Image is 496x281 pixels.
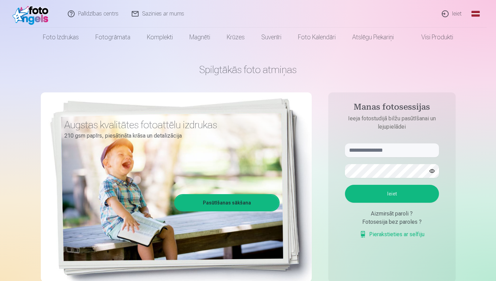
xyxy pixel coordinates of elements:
p: Ieeja fotostudijā bilžu pasūtīšanai un lejupielādei [338,114,446,131]
img: /fa1 [12,3,52,25]
a: Fotogrāmata [87,28,139,47]
h1: Spilgtākās foto atmiņas [41,63,456,76]
a: Magnēti [181,28,218,47]
div: Aizmirsāt paroli ? [345,210,439,218]
a: Suvenīri [253,28,290,47]
a: Pasūtīšanas sākšana [175,195,279,210]
div: Fotosesija bez paroles ? [345,218,439,226]
h3: Augstas kvalitātes fotoattēlu izdrukas [64,119,274,131]
button: Ieiet [345,185,439,203]
a: Foto izdrukas [35,28,87,47]
p: 210 gsm papīrs, piesātināta krāsa un detalizācija [64,131,274,141]
h4: Manas fotosessijas [338,102,446,114]
a: Atslēgu piekariņi [344,28,402,47]
a: Visi produkti [402,28,461,47]
a: Komplekti [139,28,181,47]
a: Krūzes [218,28,253,47]
a: Pierakstieties ar selfiju [359,230,424,239]
a: Foto kalendāri [290,28,344,47]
